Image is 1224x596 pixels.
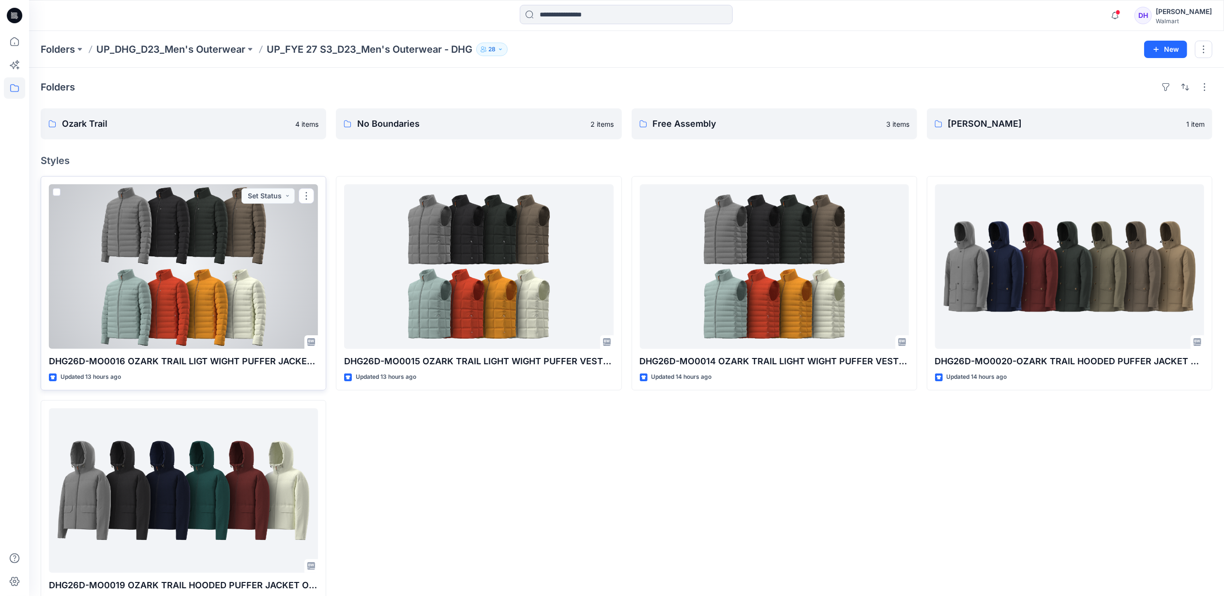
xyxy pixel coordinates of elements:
[62,117,289,131] p: Ozark Trail
[267,43,472,56] p: UP_FYE 27 S3_D23_Men's Outerwear - DHG
[1156,6,1212,17] div: [PERSON_NAME]
[49,184,318,349] a: DHG26D-MO0016 OZARK TRAIL LIGT WIGHT PUFFER JACKET OPT 1
[1134,7,1152,24] div: DH
[41,43,75,56] a: Folders
[41,155,1212,166] h4: Styles
[935,355,1204,368] p: DHG26D-MO0020-OZARK TRAIL HOODED PUFFER JACKET OPT 3
[49,579,318,592] p: DHG26D-MO0019 OZARK TRAIL HOODED PUFFER JACKET OPT 2
[632,108,917,139] a: Free Assembly3 items
[640,184,909,349] a: DHG26D-MO0014 OZARK TRAIL LIGHT WIGHT PUFFER VEST OPT 1
[41,81,75,93] h4: Folders
[49,408,318,573] a: DHG26D-MO0019 OZARK TRAIL HOODED PUFFER JACKET OPT 2
[357,117,585,131] p: No Boundaries
[60,372,121,382] p: Updated 13 hours ago
[1144,41,1187,58] button: New
[1186,119,1205,129] p: 1 item
[344,184,613,349] a: DHG26D-MO0015 OZARK TRAIL LIGHT WIGHT PUFFER VEST OPT 2
[948,117,1180,131] p: [PERSON_NAME]
[947,372,1007,382] p: Updated 14 hours ago
[651,372,712,382] p: Updated 14 hours ago
[41,108,326,139] a: Ozark Trail4 items
[356,372,416,382] p: Updated 13 hours ago
[653,117,880,131] p: Free Assembly
[935,184,1204,349] a: DHG26D-MO0020-OZARK TRAIL HOODED PUFFER JACKET OPT 3
[336,108,621,139] a: No Boundaries2 items
[591,119,614,129] p: 2 items
[488,44,496,55] p: 28
[476,43,508,56] button: 28
[344,355,613,368] p: DHG26D-MO0015 OZARK TRAIL LIGHT WIGHT PUFFER VEST OPT 2
[640,355,909,368] p: DHG26D-MO0014 OZARK TRAIL LIGHT WIGHT PUFFER VEST OPT 1
[295,119,318,129] p: 4 items
[927,108,1212,139] a: [PERSON_NAME]1 item
[886,119,909,129] p: 3 items
[96,43,245,56] a: UP_DHG_D23_Men's Outerwear
[49,355,318,368] p: DHG26D-MO0016 OZARK TRAIL LIGT WIGHT PUFFER JACKET OPT 1
[1156,17,1212,25] div: Walmart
